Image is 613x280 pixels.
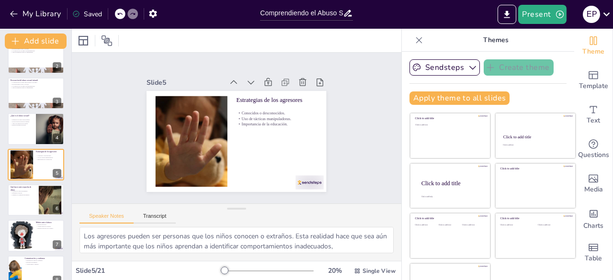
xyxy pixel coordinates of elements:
[574,98,613,132] div: Add text boxes
[427,29,565,52] p: Themes
[7,6,65,22] button: My Library
[11,87,61,89] p: Crear un ambiente seguro es fundamental.
[101,35,113,46] span: Position
[11,83,61,85] p: Es un problema social y de salud.
[134,213,176,224] button: Transcript
[24,257,61,260] p: Comunicación y confianza
[500,217,569,220] div: Click to add title
[24,261,61,263] p: Escuchar activamente.
[11,124,33,126] p: Relación desigual de poder.
[11,123,33,124] p: Afecta los derechos de la niñez.
[24,263,61,265] p: Aclarar dudas y temores.
[8,220,64,251] div: https://cdn.sendsteps.com/images/logo/sendsteps_logo_white.pnghttps://cdn.sendsteps.com/images/lo...
[36,226,61,228] p: Asumir pautas no sexistas.
[583,5,600,24] button: E P
[8,78,64,109] div: https://cdn.sendsteps.com/images/logo/sendsteps_logo_white.pnghttps://cdn.sendsteps.com/images/lo...
[24,259,61,261] p: Fomentar un clima de confianza.
[53,62,61,71] div: 2
[484,59,554,76] button: Create theme
[415,124,484,126] div: Click to add text
[462,224,484,226] div: Click to add text
[76,33,91,48] div: Layout
[584,184,603,195] span: Media
[439,224,460,226] div: Click to add text
[36,150,61,153] p: Estrategias de los agresores
[11,121,33,123] p: Incluye diversas prácticas dañinas.
[583,221,603,231] span: Charts
[500,167,569,170] div: Click to add title
[260,6,342,20] input: Insert title
[11,48,61,50] p: Es un problema social y de salud.
[11,190,36,192] p: Promover el autoconocimiento.
[538,224,568,226] div: Click to add text
[8,184,64,216] div: https://cdn.sendsteps.com/images/logo/sendsteps_logo_white.pnghttps://cdn.sendsteps.com/images/lo...
[72,10,102,19] div: Saved
[11,192,36,194] p: Diferenciar caricias.
[421,179,483,186] div: Click to add title
[53,98,61,106] div: 3
[409,59,480,76] button: Sendsteps
[147,78,223,87] div: Slide 5
[11,119,33,121] p: Definición de abuso sexual infantil.
[587,115,600,126] span: Text
[11,85,61,87] p: Los derechos de los niños son fundamentales.
[53,134,61,142] div: 4
[574,167,613,201] div: Add images, graphics, shapes or video
[323,266,346,275] div: 20 %
[582,46,604,57] span: Theme
[36,155,61,157] p: Conocidos o desconocidos.
[11,79,61,82] p: Prevención del abuso sexual infantil
[503,134,567,139] div: Click to add title
[518,5,566,24] button: Present
[574,201,613,235] div: Add charts and graphs
[11,51,61,53] p: Crear un ambiente seguro es fundamental.
[574,235,613,270] div: Add a table
[79,227,394,253] textarea: Los agresores pueden ser personas que los niños conocen o extraños. Esta realidad hace que sea aú...
[500,224,531,226] div: Click to add text
[11,114,33,117] p: ¿Qué es el abuso sexual?
[36,227,61,229] p: Respetar derechos de los niños.
[583,6,600,23] div: E P
[415,117,484,120] div: Click to add title
[36,224,61,226] p: Evaluar prácticas.
[574,63,613,98] div: Add ready made slides
[8,42,64,73] div: 2
[237,122,318,127] p: Importancia de la educación.
[237,110,318,116] p: Conocidos o desconocidos.
[11,186,36,191] p: Qué hacer ante sospecha de abuso
[574,132,613,167] div: Get real-time input from your audience
[76,266,222,275] div: Slide 5 / 21
[53,204,61,213] div: 6
[237,96,318,105] p: Estrategias de los agresores
[585,253,602,264] span: Table
[11,194,36,196] p: Fomentar la comunicación abierta.
[11,81,61,83] p: La prevención es crucial para proteger a los niños.
[415,217,484,220] div: Click to add title
[574,29,613,63] div: Change the overall theme
[11,49,61,51] p: Los derechos de los niños son fundamentales.
[8,149,64,180] div: https://cdn.sendsteps.com/images/logo/sendsteps_logo_white.pnghttps://cdn.sendsteps.com/images/lo...
[503,144,567,146] div: Click to add text
[53,169,61,178] div: 5
[79,213,134,224] button: Speaker Notes
[53,240,61,249] div: 7
[409,91,510,105] button: Apply theme to all slides
[36,158,61,160] p: Importancia de la educación.
[36,222,61,224] p: Mídete ante el abuso
[578,150,609,160] span: Questions
[415,224,437,226] div: Click to add text
[36,157,61,158] p: Uso de tácticas manipuladoras.
[5,34,67,49] button: Add slide
[363,267,396,275] span: Single View
[8,113,64,145] div: https://cdn.sendsteps.com/images/logo/sendsteps_logo_white.pnghttps://cdn.sendsteps.com/images/lo...
[498,5,516,24] button: Export to PowerPoint
[421,195,482,197] div: Click to add body
[579,81,608,91] span: Template
[237,116,318,122] p: Uso de tácticas manipuladoras.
